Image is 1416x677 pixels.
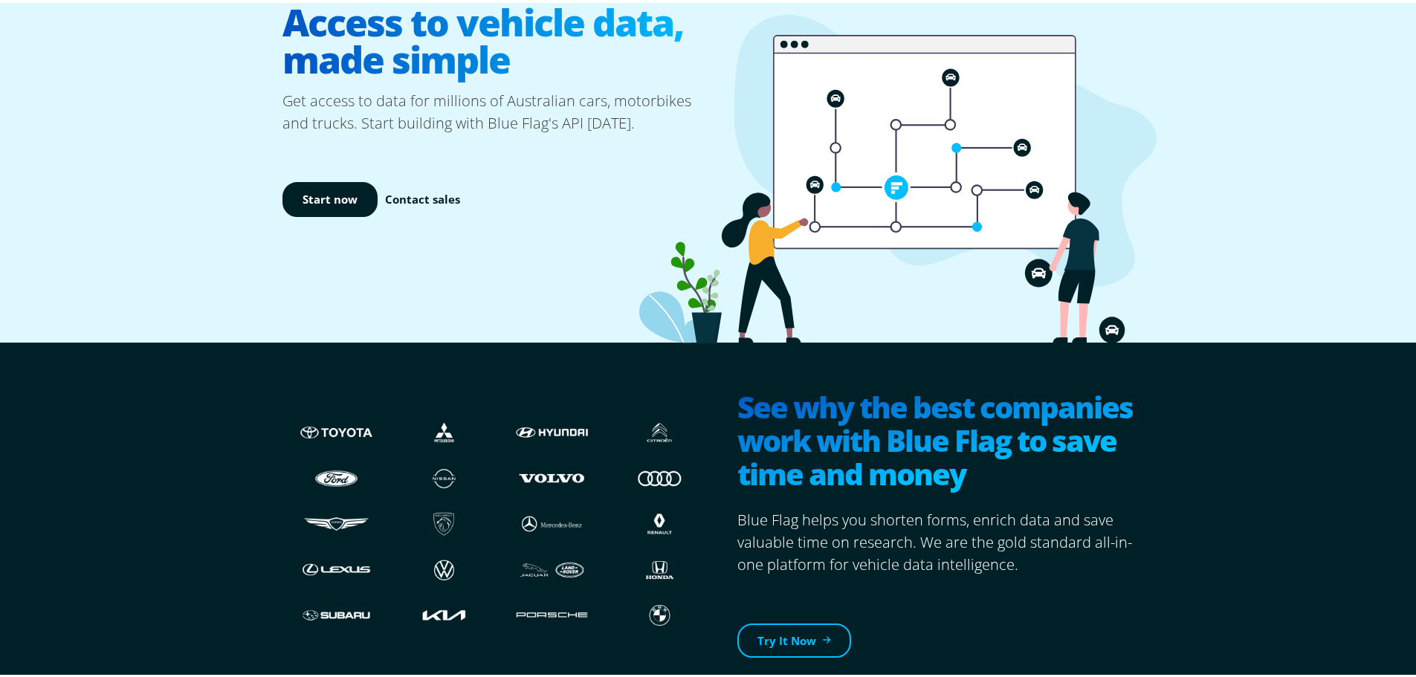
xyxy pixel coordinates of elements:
[737,621,851,655] a: Try It Now
[621,461,699,489] img: Audi logo
[621,415,699,444] img: Citroen logo
[297,598,375,626] img: Subaru logo
[405,507,483,535] img: Peugeot logo
[621,598,699,626] img: BMW logo
[405,461,483,489] img: Nissan logo
[405,553,483,581] img: Volkswagen logo
[513,507,591,535] img: Mercedes logo
[282,87,714,132] p: Get access to data for millions of Australian cars, motorbikes and trucks. Start building with Bl...
[621,553,699,581] img: Honda logo
[297,507,375,535] img: Genesis logo
[513,553,591,581] img: JLR logo
[405,415,483,444] img: Mistubishi logo
[385,188,460,205] a: Contact sales
[513,461,591,489] img: Volvo logo
[405,598,483,626] img: Kia logo
[737,506,1145,573] p: Blue Flag helps you shorten forms, enrich data and save valuable time on research. We are the gol...
[297,415,375,444] img: Toyota logo
[621,507,699,535] img: Renault logo
[282,179,378,214] a: Start now
[737,387,1145,491] h2: See why the best companies work with Blue Flag to save time and money
[513,598,591,626] img: Porshce logo
[297,553,375,581] img: Lexus logo
[513,415,591,444] img: Hyundai logo
[297,461,375,489] img: Ford logo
